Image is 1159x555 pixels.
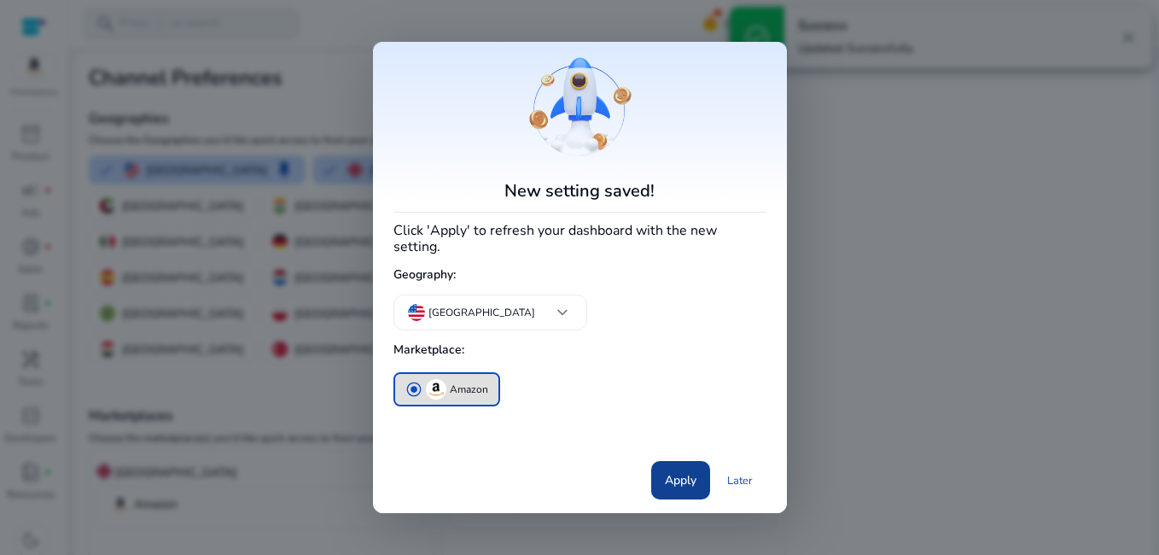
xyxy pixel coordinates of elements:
[552,302,573,323] span: keyboard_arrow_down
[408,304,425,321] img: us.svg
[450,381,488,399] p: Amazon
[405,381,422,398] span: radio_button_checked
[428,305,535,320] p: [GEOGRAPHIC_DATA]
[651,461,710,499] button: Apply
[713,465,766,496] a: Later
[393,261,766,289] h5: Geography:
[393,219,766,255] h4: Click 'Apply' to refresh your dashboard with the new setting.
[665,471,696,489] span: Apply
[393,336,766,365] h5: Marketplace:
[426,379,446,400] img: amazon.svg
